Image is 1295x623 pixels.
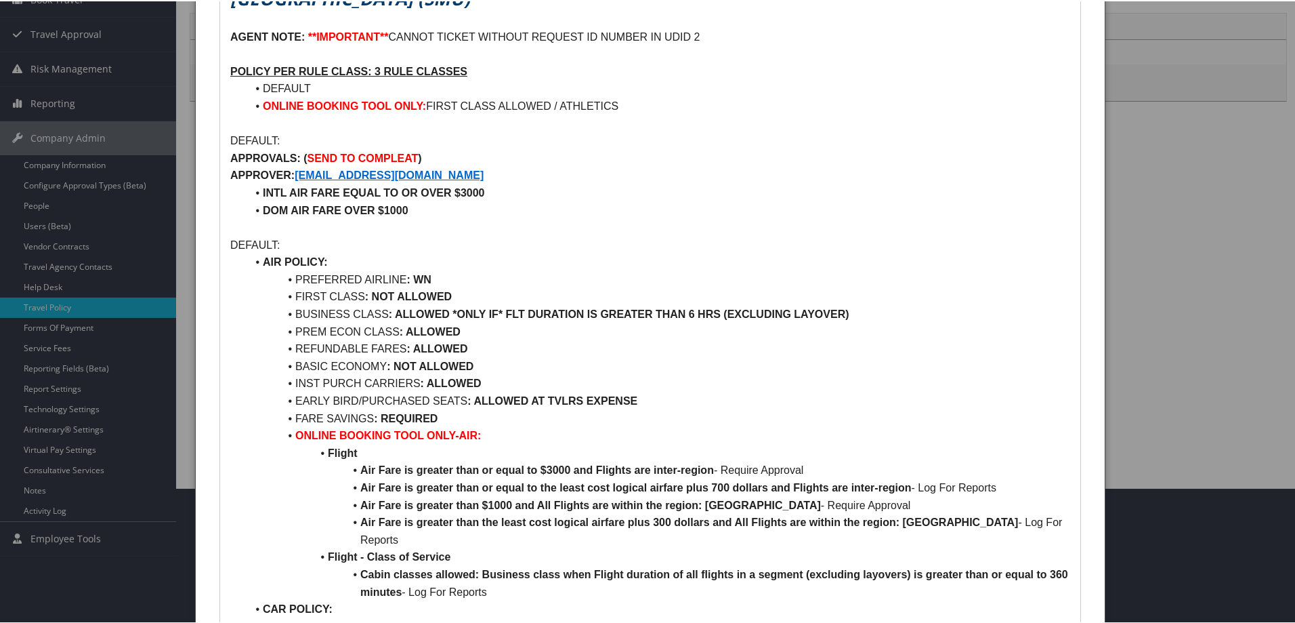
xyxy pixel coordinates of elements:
[247,96,1070,114] li: FIRST CLASS ALLOWED / ATHLETICS
[247,513,1070,547] li: - Log For Reports
[400,325,461,336] strong: : ALLOWED
[247,357,1070,374] li: BASIC ECONOMY
[247,339,1070,357] li: REFUNDABLE FARES
[360,515,1018,527] strong: Air Fare is greater than the least cost logical airfare plus 300 dollars and All Flights are with...
[263,602,333,614] strong: CAR POLICY:
[467,394,637,405] strong: : ALLOWED AT TVLRS EXPENSE
[247,270,1070,287] li: PREFERRED AIRLINE
[328,550,450,561] strong: Flight - Class of Service
[247,460,1070,478] li: - Require Approval
[230,131,1070,148] p: DEFAULT:
[230,235,1070,253] p: DEFAULT:
[247,304,1070,322] li: BUSINESS CLASS
[389,307,849,319] strong: : ALLOWED *ONLY IF* FLT DURATION IS GREATER THAN 6 HRS (EXCLUDING LAYOVER)
[263,203,408,215] strong: DOM AIR FARE OVER $1000
[247,496,1070,513] li: - Require Approval
[247,409,1070,426] li: FARE SAVINGS
[230,30,305,41] strong: AGENT NOTE:
[406,342,467,353] strong: : ALLOWED
[387,359,473,371] strong: : NOT ALLOWED
[263,255,328,266] strong: AIR POLICY:
[263,99,426,110] strong: ONLINE BOOKING TOOL ONLY:
[406,273,431,284] strong: : WN
[360,567,1071,597] strong: Cabin classes allowed: Business class when Flight duration of all flights in a segment (excluding...
[247,374,1070,391] li: INST PURCH CARRIERS
[230,64,467,76] u: POLICY PER RULE CLASS: 3 RULE CLASSES
[374,411,438,423] strong: : REQUIRED
[247,391,1070,409] li: EARLY BIRD/PURCHASED SEATS
[360,481,912,492] strong: Air Fare is greater than or equal to the least cost logical airfare plus 700 dollars and Flights ...
[247,287,1070,304] li: FIRST CLASS
[372,289,452,301] strong: NOT ALLOWED
[328,446,358,458] strong: Flight
[263,186,484,197] strong: INTL AIR FARE EQUAL TO OR OVER $3000
[247,79,1070,96] li: DEFAULT
[421,376,482,388] strong: : ALLOWED
[230,151,301,163] strong: APPROVALS:
[230,27,1070,45] p: CANNOT TICKET WITHOUT REQUEST ID NUMBER IN UDID 2
[230,168,295,180] strong: APPROVER:
[247,322,1070,340] li: PREM ECON CLASS
[360,498,821,510] strong: Air Fare is greater than $1000 and All Flights are within the region: [GEOGRAPHIC_DATA]
[360,463,714,475] strong: Air Fare is greater than or equal to $3000 and Flights are inter-region
[247,478,1070,496] li: - Log For Reports
[295,428,481,440] strong: ONLINE BOOKING TOOL ONLY-AIR:
[365,289,368,301] strong: :
[247,565,1070,599] li: - Log For Reports
[303,151,307,163] strong: (
[295,168,484,180] a: [EMAIL_ADDRESS][DOMAIN_NAME]
[307,151,419,163] strong: SEND TO COMPLEAT
[418,151,421,163] strong: )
